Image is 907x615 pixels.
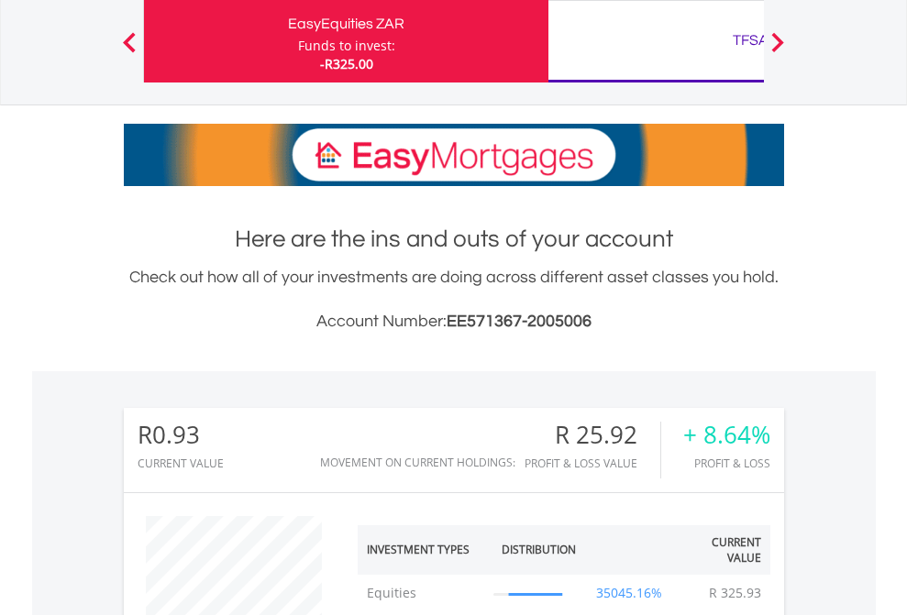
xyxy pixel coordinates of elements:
div: Distribution [502,542,576,557]
td: 35045.16% [585,575,674,611]
div: R0.93 [138,422,224,448]
div: Profit & Loss Value [525,457,660,469]
div: CURRENT VALUE [138,457,224,469]
td: Equities [358,575,484,611]
span: -R325.00 [320,55,373,72]
img: EasyMortage Promotion Banner [124,124,784,186]
th: Current Value [674,525,770,575]
th: Investment Types [358,525,484,575]
button: Next [759,41,796,60]
h3: Account Number: [124,309,784,335]
h1: Here are the ins and outs of your account [124,223,784,256]
div: Check out how all of your investments are doing across different asset classes you hold. [124,265,784,335]
td: R 325.93 [700,575,770,611]
div: Movement on Current Holdings: [320,456,515,468]
div: Profit & Loss [683,457,770,469]
div: Funds to invest: [298,37,395,55]
div: R 25.92 [525,422,660,448]
button: Previous [111,41,148,60]
div: + 8.64% [683,422,770,448]
div: EasyEquities ZAR [155,11,537,37]
span: EE571367-2005006 [447,313,592,330]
